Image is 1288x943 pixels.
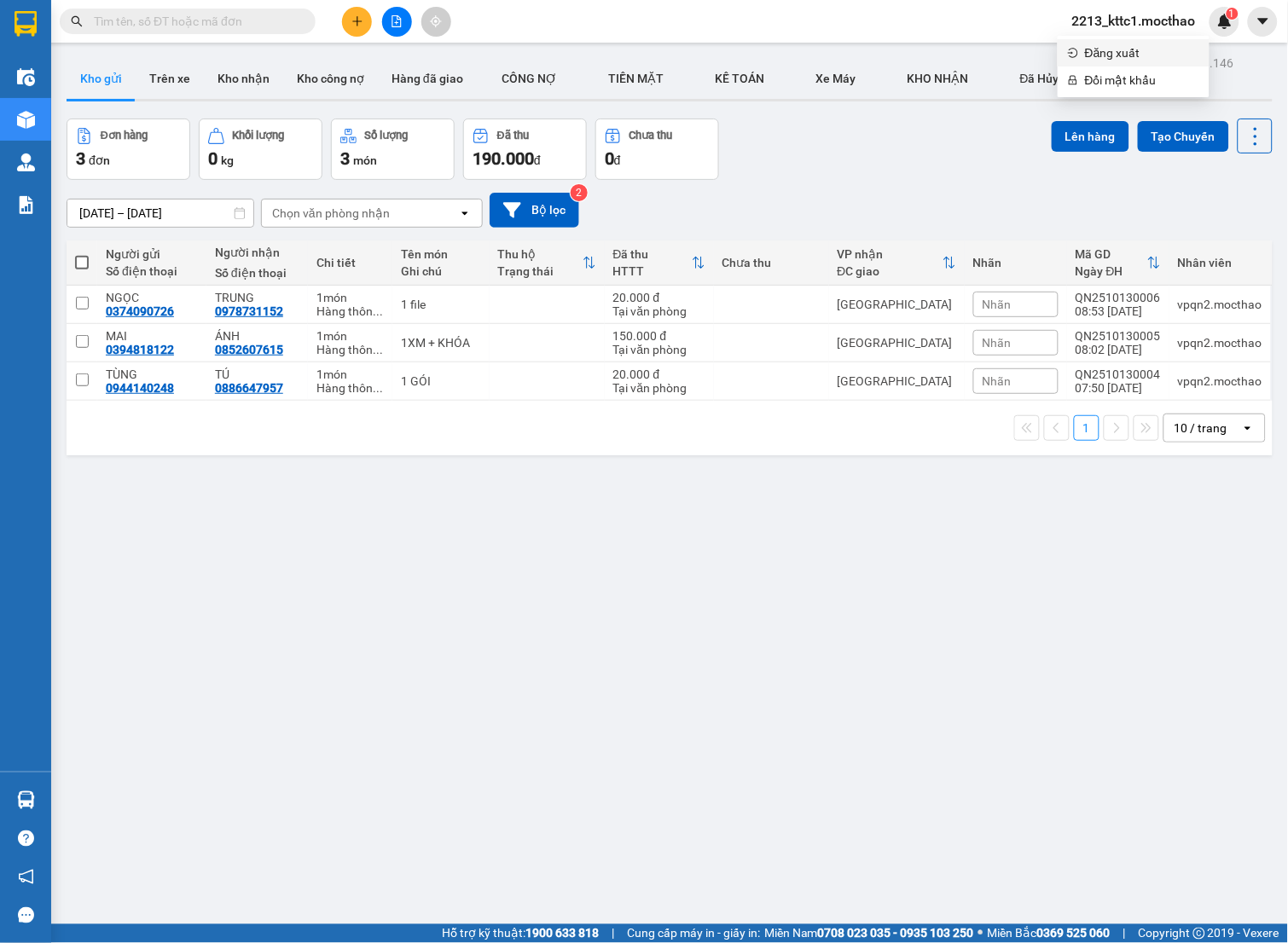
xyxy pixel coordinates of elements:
[340,148,350,169] span: 3
[490,240,605,286] th: Toggle SortBy
[373,343,383,356] span: ...
[1076,329,1161,343] div: QN2510130005
[1020,72,1059,85] span: Đã Hủy
[351,15,363,27] span: plus
[215,304,283,318] div: 0978731152
[525,927,599,940] strong: 1900 633 818
[605,240,714,286] th: Toggle SortBy
[17,68,35,86] img: warehouse-icon
[316,381,383,395] div: Hàng thông thường
[106,367,198,381] div: TÙNG
[215,291,299,304] div: TRUNG
[613,304,705,318] div: Tại văn phòng
[816,72,856,85] span: Xe Máy
[1037,927,1111,940] strong: 0369 525 060
[1085,71,1199,90] span: Đổi mật khẩu
[373,381,383,395] span: ...
[983,336,1012,350] span: Nhãn
[204,58,283,99] button: Kho nhận
[401,298,481,311] div: 1 file
[76,148,85,169] span: 3
[106,247,198,261] div: Người gửi
[71,15,83,27] span: search
[838,264,943,278] div: ĐC giao
[215,246,299,259] div: Người nhận
[838,298,956,311] div: [GEOGRAPHIC_DATA]
[838,336,956,350] div: [GEOGRAPHIC_DATA]
[17,111,35,129] img: warehouse-icon
[421,7,451,37] button: aim
[838,247,943,261] div: VP nhận
[498,264,583,278] div: Trạng thái
[1178,298,1262,311] div: vpqn2.mocthao
[106,304,174,318] div: 0374090726
[1138,121,1229,152] button: Tạo Chuyến
[605,148,614,169] span: 0
[67,200,253,227] input: Select a date range.
[401,374,481,388] div: 1 GÓI
[67,58,136,99] button: Kho gửi
[17,791,35,809] img: warehouse-icon
[15,11,37,37] img: logo-vxr
[497,130,529,142] div: Đã thu
[1175,419,1227,437] div: 10 / trang
[629,130,673,142] div: Chưa thu
[473,148,534,169] span: 190.000
[490,193,579,228] button: Bộ lọc
[829,240,965,286] th: Toggle SortBy
[764,924,974,943] span: Miền Nam
[283,58,378,99] button: Kho công nợ
[1076,343,1161,356] div: 08:02 [DATE]
[722,256,821,269] div: Chưa thu
[391,15,403,27] span: file-add
[215,381,283,395] div: 0886647957
[1076,367,1161,381] div: QN2510130004
[1052,121,1129,152] button: Lên hàng
[1123,924,1126,943] span: |
[215,343,283,356] div: 0852607615
[1227,8,1239,20] sup: 1
[908,72,969,85] span: KHO NHẬN
[208,148,218,169] span: 0
[365,130,409,142] div: Số lượng
[106,329,198,343] div: MAI
[94,12,295,31] input: Tìm tên, số ĐT hoặc mã đơn
[373,304,383,318] span: ...
[106,343,174,356] div: 0394818122
[316,329,383,343] div: 1 món
[1217,14,1233,29] img: icon-new-feature
[106,291,198,304] div: NGỌC
[1076,247,1147,261] div: Mã GD
[613,381,705,395] div: Tại văn phòng
[442,924,599,943] span: Hỗ trợ kỹ thuật:
[136,58,204,99] button: Trên xe
[613,367,705,381] div: 20.000 đ
[316,367,383,381] div: 1 món
[716,72,765,85] span: KẾ TOÁN
[1229,8,1235,20] span: 1
[1076,381,1161,395] div: 07:50 [DATE]
[199,119,322,180] button: Khối lượng0kg
[838,374,956,388] div: [GEOGRAPHIC_DATA]
[458,206,472,220] svg: open
[272,205,390,222] div: Chọn văn phòng nhận
[89,153,110,167] span: đơn
[382,7,412,37] button: file-add
[502,72,558,85] span: CÔNG NỢ
[342,7,372,37] button: plus
[988,924,1111,943] span: Miền Bắc
[378,58,477,99] button: Hàng đã giao
[983,298,1012,311] span: Nhãn
[534,153,541,167] span: đ
[1178,256,1262,269] div: Nhân viên
[18,869,34,885] span: notification
[106,381,174,395] div: 0944140248
[17,153,35,171] img: warehouse-icon
[978,930,983,937] span: ⚪️
[215,367,299,381] div: TÚ
[614,153,621,167] span: đ
[613,343,705,356] div: Tại văn phòng
[401,247,481,261] div: Tên món
[233,130,285,142] div: Khối lượng
[1076,264,1147,278] div: Ngày ĐH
